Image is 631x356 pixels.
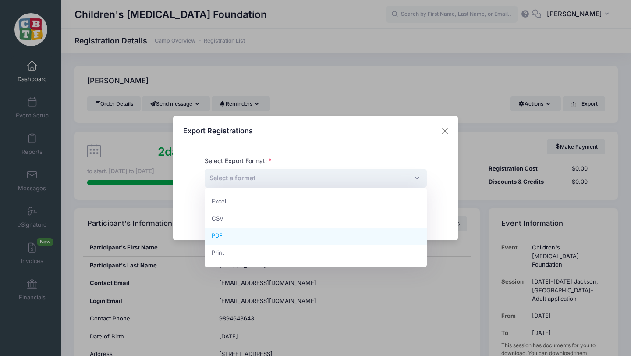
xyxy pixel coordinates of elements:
[437,123,453,139] button: Close
[205,228,427,245] li: PDF
[205,169,427,188] span: Select a format
[205,157,272,166] label: Select Export Format:
[183,125,253,136] h4: Export Registrations
[209,174,255,182] span: Select a format
[205,245,427,262] li: Print
[205,193,427,210] li: Excel
[209,173,255,182] span: Select a format
[205,210,427,228] li: CSV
